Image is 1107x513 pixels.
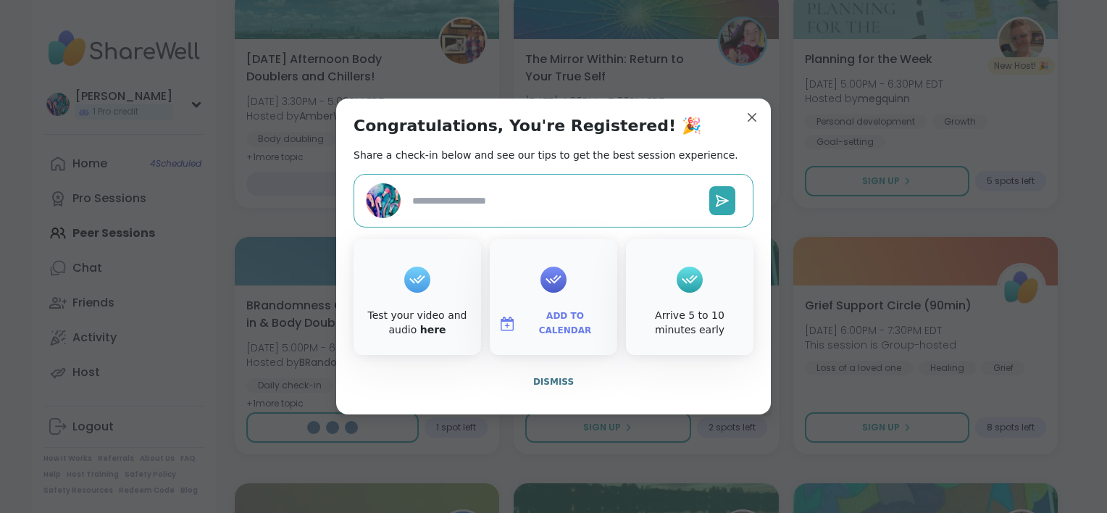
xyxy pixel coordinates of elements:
h1: Congratulations, You're Registered! 🎉 [354,116,701,136]
button: Add to Calendar [493,309,614,339]
div: Test your video and audio [356,309,478,337]
img: hollyjanicki [366,183,401,218]
a: here [420,324,446,335]
h2: Share a check-in below and see our tips to get the best session experience. [354,148,738,162]
img: ShareWell Logomark [498,315,516,333]
span: Dismiss [533,377,574,387]
div: Arrive 5 to 10 minutes early [629,309,751,337]
button: Dismiss [354,367,753,397]
span: Add to Calendar [522,309,609,338]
